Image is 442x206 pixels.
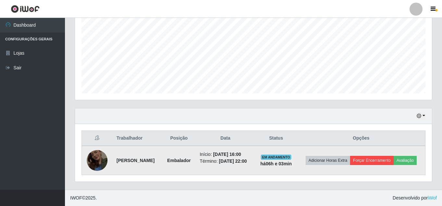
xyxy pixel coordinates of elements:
[394,156,417,165] button: Avaliação
[113,131,162,146] th: Trabalhador
[196,131,255,146] th: Data
[428,195,437,200] a: iWof
[350,156,394,165] button: Forçar Encerramento
[213,152,241,157] time: [DATE] 16:00
[297,131,425,146] th: Opções
[255,131,297,146] th: Status
[70,195,97,201] span: © 2025 .
[393,195,437,201] span: Desenvolvido por
[260,161,292,166] strong: há 06 h e 03 min
[162,131,196,146] th: Posição
[11,5,40,13] img: CoreUI Logo
[70,195,82,200] span: IWOF
[219,158,247,164] time: [DATE] 22:00
[306,156,350,165] button: Adicionar Horas Extra
[200,151,251,158] li: Início:
[261,155,292,160] span: EM ANDAMENTO
[167,158,191,163] strong: Embalador
[200,158,251,165] li: Término:
[117,158,155,163] strong: [PERSON_NAME]
[87,142,107,179] img: 1756742293072.jpeg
